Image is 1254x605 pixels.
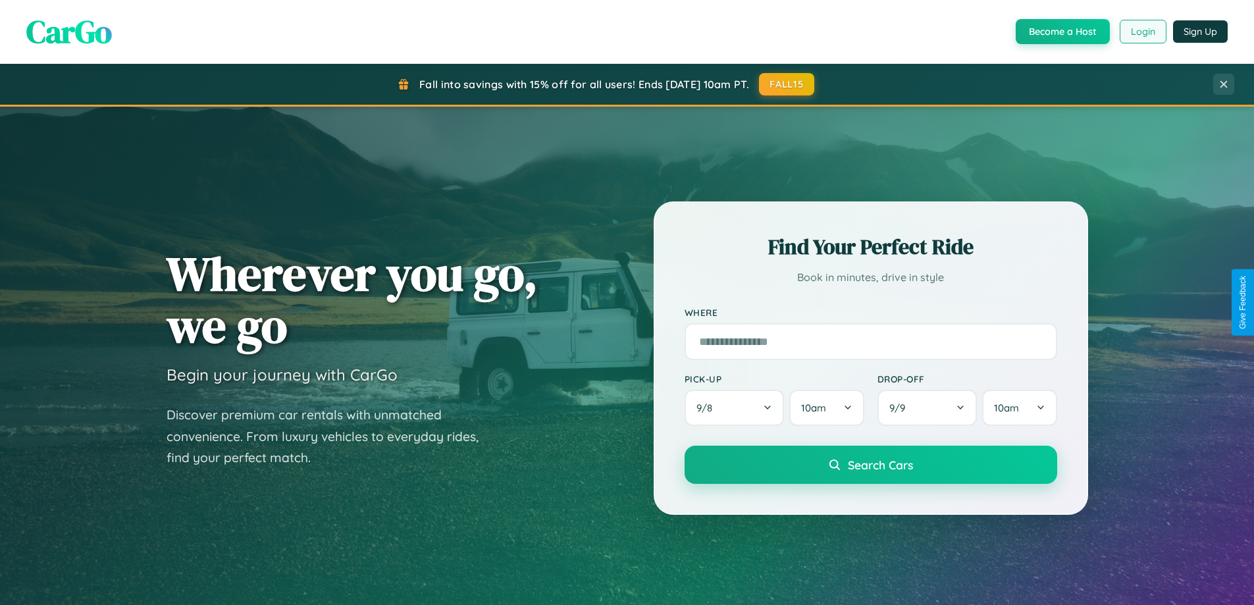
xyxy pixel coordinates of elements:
[759,73,814,95] button: FALL15
[994,402,1019,414] span: 10am
[685,390,785,426] button: 9/8
[1016,19,1110,44] button: Become a Host
[167,365,398,384] h3: Begin your journey with CarGo
[1238,276,1247,329] div: Give Feedback
[419,78,749,91] span: Fall into savings with 15% off for all users! Ends [DATE] 10am PT.
[1120,20,1166,43] button: Login
[685,373,864,384] label: Pick-up
[877,373,1057,384] label: Drop-off
[696,402,719,414] span: 9 / 8
[801,402,826,414] span: 10am
[848,458,913,472] span: Search Cars
[1173,20,1228,43] button: Sign Up
[685,268,1057,287] p: Book in minutes, drive in style
[167,248,538,352] h1: Wherever you go, we go
[789,390,864,426] button: 10am
[685,446,1057,484] button: Search Cars
[167,404,496,469] p: Discover premium car rentals with unmatched convenience. From luxury vehicles to everyday rides, ...
[685,307,1057,318] label: Where
[889,402,912,414] span: 9 / 9
[685,232,1057,261] h2: Find Your Perfect Ride
[877,390,978,426] button: 9/9
[26,10,112,53] span: CarGo
[982,390,1057,426] button: 10am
